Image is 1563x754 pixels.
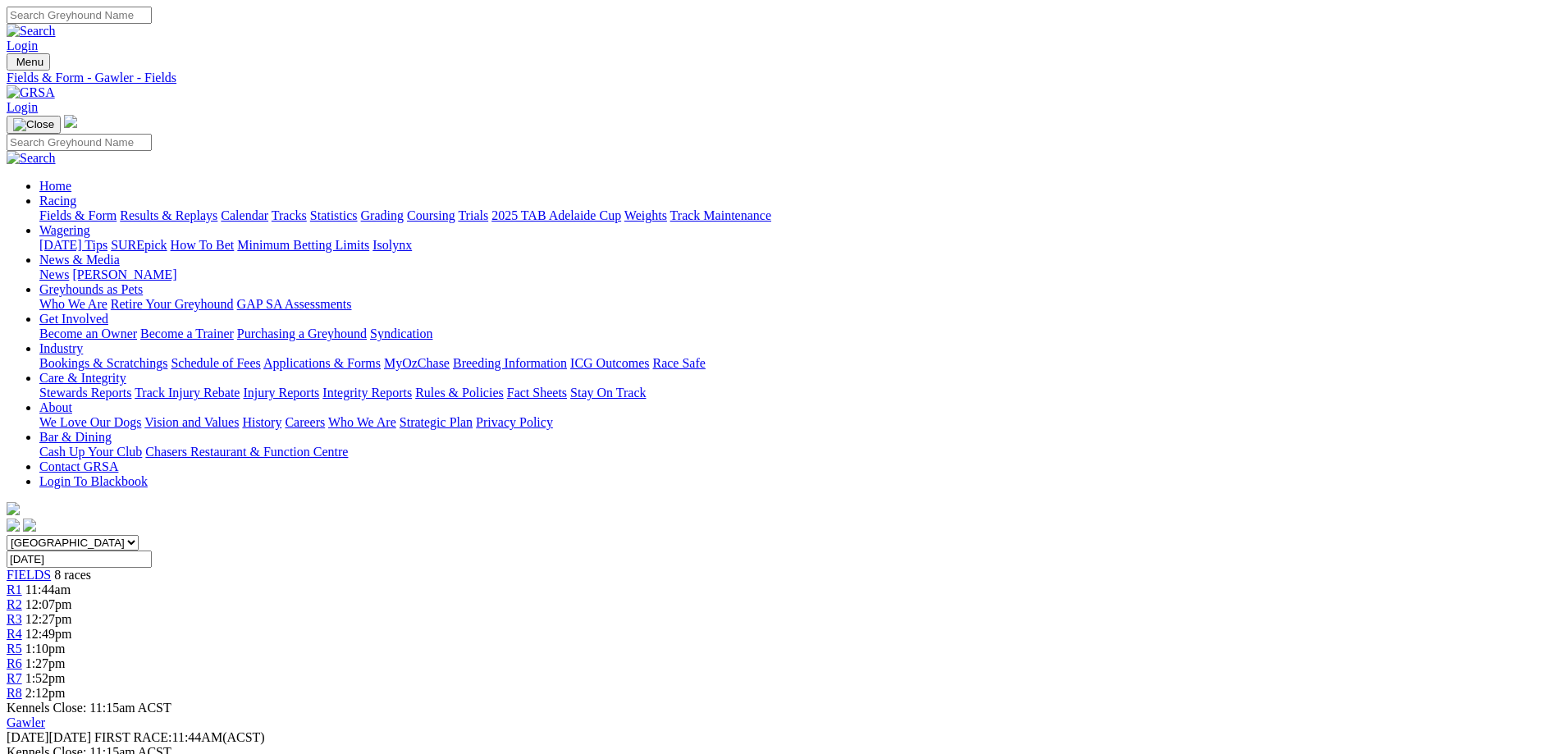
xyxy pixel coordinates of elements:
[39,445,142,459] a: Cash Up Your Club
[111,238,167,252] a: SUREpick
[25,597,72,611] span: 12:07pm
[7,551,152,568] input: Select date
[7,7,152,24] input: Search
[39,400,72,414] a: About
[328,415,396,429] a: Who We Are
[39,371,126,385] a: Care & Integrity
[39,223,90,237] a: Wagering
[7,116,61,134] button: Toggle navigation
[285,415,325,429] a: Careers
[13,118,54,131] img: Close
[237,297,352,311] a: GAP SA Assessments
[400,415,473,429] a: Strategic Plan
[39,312,108,326] a: Get Involved
[361,208,404,222] a: Grading
[25,686,66,700] span: 2:12pm
[144,415,239,429] a: Vision and Values
[476,415,553,429] a: Privacy Policy
[407,208,455,222] a: Coursing
[272,208,307,222] a: Tracks
[624,208,667,222] a: Weights
[39,386,1556,400] div: Care & Integrity
[39,297,107,311] a: Who We Are
[372,238,412,252] a: Isolynx
[25,612,72,626] span: 12:27pm
[7,71,1556,85] div: Fields & Form - Gawler - Fields
[243,386,319,400] a: Injury Reports
[7,568,51,582] a: FIELDS
[39,327,1556,341] div: Get Involved
[72,267,176,281] a: [PERSON_NAME]
[39,356,1556,371] div: Industry
[171,238,235,252] a: How To Bet
[570,386,646,400] a: Stay On Track
[94,730,265,744] span: 11:44AM(ACST)
[39,445,1556,459] div: Bar & Dining
[7,671,22,685] span: R7
[7,151,56,166] img: Search
[237,327,367,340] a: Purchasing a Greyhound
[39,267,1556,282] div: News & Media
[7,627,22,641] a: R4
[370,327,432,340] a: Syndication
[25,671,66,685] span: 1:52pm
[7,85,55,100] img: GRSA
[7,642,22,656] a: R5
[64,115,77,128] img: logo-grsa-white.png
[25,642,66,656] span: 1:10pm
[221,208,268,222] a: Calendar
[39,474,148,488] a: Login To Blackbook
[7,53,50,71] button: Toggle navigation
[145,445,348,459] a: Chasers Restaurant & Function Centre
[7,612,22,626] span: R3
[7,519,20,532] img: facebook.svg
[39,208,117,222] a: Fields & Form
[7,656,22,670] a: R6
[7,715,45,729] a: Gawler
[7,597,22,611] a: R2
[111,297,234,311] a: Retire Your Greyhound
[507,386,567,400] a: Fact Sheets
[263,356,381,370] a: Applications & Forms
[237,238,369,252] a: Minimum Betting Limits
[652,356,705,370] a: Race Safe
[54,568,91,582] span: 8 races
[7,583,22,596] a: R1
[39,415,141,429] a: We Love Our Dogs
[7,701,171,715] span: Kennels Close: 11:15am ACST
[242,415,281,429] a: History
[39,459,118,473] a: Contact GRSA
[7,502,20,515] img: logo-grsa-white.png
[7,730,91,744] span: [DATE]
[120,208,217,222] a: Results & Replays
[94,730,171,744] span: FIRST RACE:
[7,134,152,151] input: Search
[7,24,56,39] img: Search
[140,327,234,340] a: Become a Trainer
[458,208,488,222] a: Trials
[7,730,49,744] span: [DATE]
[39,267,69,281] a: News
[39,282,143,296] a: Greyhounds as Pets
[39,179,71,193] a: Home
[39,253,120,267] a: News & Media
[384,356,450,370] a: MyOzChase
[39,238,107,252] a: [DATE] Tips
[322,386,412,400] a: Integrity Reports
[39,327,137,340] a: Become an Owner
[7,39,38,53] a: Login
[7,100,38,114] a: Login
[415,386,504,400] a: Rules & Policies
[491,208,621,222] a: 2025 TAB Adelaide Cup
[25,656,66,670] span: 1:27pm
[39,238,1556,253] div: Wagering
[25,627,72,641] span: 12:49pm
[7,686,22,700] a: R8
